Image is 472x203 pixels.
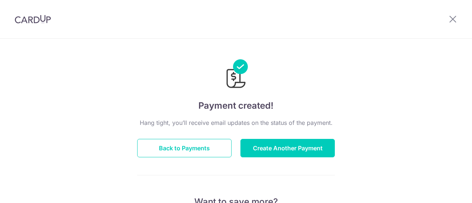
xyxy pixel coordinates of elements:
button: Create Another Payment [240,139,335,157]
button: Back to Payments [137,139,232,157]
h4: Payment created! [137,99,335,112]
p: Hang tight, you’ll receive email updates on the status of the payment. [137,118,335,127]
iframe: Opens a widget where you can find more information [425,181,465,199]
img: Payments [224,59,248,90]
img: CardUp [15,15,51,24]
